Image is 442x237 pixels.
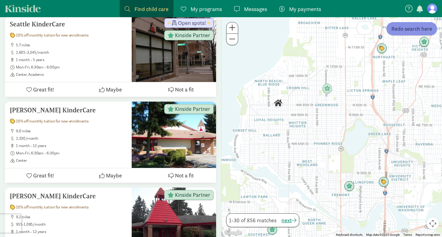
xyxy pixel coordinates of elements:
div: Click to see details [419,37,429,47]
a: Report a map error [416,233,440,236]
span: Messages [244,5,267,13]
span: Center [16,158,127,163]
div: Click to see details [344,181,355,192]
a: Kinside [5,5,41,12]
a: Terms (opens in new tab) [403,233,412,236]
span: 1 month - 5 years [16,57,127,62]
span: My programs [191,5,222,13]
button: Maybe [75,168,145,183]
span: 5.7 miles [16,43,127,48]
div: Click to see details [378,177,389,187]
span: 2,605-3,345/month [16,50,127,55]
span: Not a fit [175,171,194,180]
span: 9.0 miles [16,129,127,134]
span: 10% off monthly tuition for new enrollments [16,33,88,38]
span: Mon-Fri, 6:30am - 6:00pm [16,65,127,70]
button: Redo search here [386,22,437,35]
button: Great fit! [5,168,75,183]
span: Kinside Partner [175,33,210,38]
span: Maybe [106,171,122,180]
h5: Seattle KinderCare [10,21,127,28]
div: Click to see details [273,98,283,108]
span: Map data ©2025 Google [366,233,400,236]
span: Find child care [134,5,169,13]
span: 955-1,085/month [16,222,127,227]
span: 10% off monthly tuition for new enrollments [16,119,88,124]
h5: [PERSON_NAME] KinderCare [10,192,127,200]
span: Great fit! [33,171,54,180]
span: Maybe [106,85,122,94]
span: 10% off monthly tuition for new enrollments [16,205,88,210]
span: Great fit! [33,85,54,94]
button: Not a fit [146,82,216,97]
span: 1 month - 12 years [16,143,127,148]
button: Great fit! [5,82,75,97]
span: My payments [289,5,321,13]
span: 2,330/month [16,136,127,141]
span: Open spots! [178,20,206,26]
button: Not a fit [146,168,216,183]
span: Kinside Partner [175,106,210,112]
img: Google [223,229,243,237]
button: next [281,216,297,224]
button: Map camera controls [427,217,439,230]
button: Keyboard shortcuts [336,233,363,237]
button: Maybe [75,82,145,97]
span: 9.2 miles [16,215,127,220]
span: Center, Academic [16,72,127,77]
a: Open this area in Google Maps (opens a new window) [223,229,243,237]
span: Redo search here [391,25,432,33]
span: Kinside Partner [175,192,210,198]
h5: [PERSON_NAME] KinderCare [10,107,127,114]
div: Click to see details [322,84,332,94]
span: Not a fit [175,85,194,94]
span: Mon-Fri, 6:30am - 6:30pm [16,151,127,156]
span: 1-30 of 856 matches [229,216,277,224]
span: 1 month - 12 years [16,229,127,234]
div: Click to see details [377,43,387,54]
